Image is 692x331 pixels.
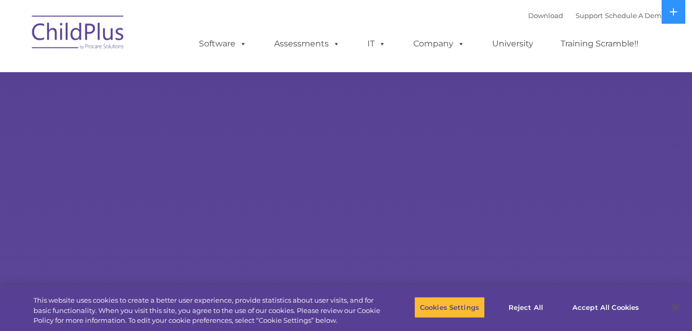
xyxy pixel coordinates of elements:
a: Company [403,34,475,54]
button: Close [664,296,687,319]
a: IT [357,34,396,54]
a: Training Scramble!! [550,34,649,54]
a: Download [528,11,563,20]
a: Support [576,11,603,20]
a: University [482,34,544,54]
button: Cookies Settings [414,296,485,318]
button: Reject All [494,296,558,318]
div: This website uses cookies to create a better user experience, provide statistics about user visit... [33,295,381,326]
button: Accept All Cookies [567,296,645,318]
font: | [528,11,666,20]
a: Schedule A Demo [605,11,666,20]
a: Software [189,34,257,54]
a: Assessments [264,34,350,54]
img: ChildPlus by Procare Solutions [27,8,130,60]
